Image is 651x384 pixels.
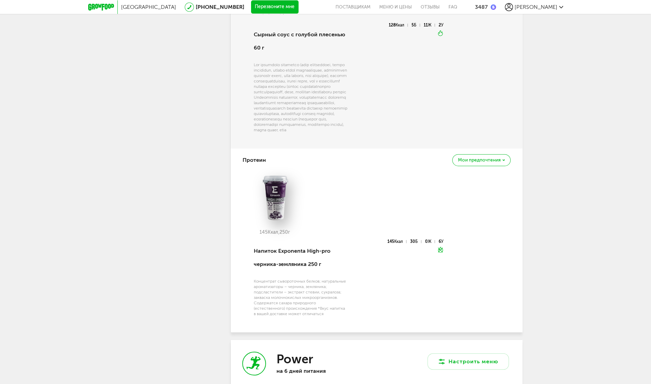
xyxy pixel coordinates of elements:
[414,23,416,27] span: Б
[387,240,406,243] div: 145
[458,158,501,162] span: Мои предпочтения
[410,240,421,243] div: 30
[411,24,420,27] div: 5
[394,239,403,244] span: Ккал
[121,4,176,10] span: [GEOGRAPHIC_DATA]
[243,154,266,167] h4: Протеин
[243,174,307,221] img: big_FLY6okO8g9YZ1O8O.png
[415,239,418,244] span: Б
[276,368,364,374] p: на 6 дней питания
[428,23,432,27] span: Ж
[254,23,348,59] div: Сырный соус с голубой плесенью 60 г
[389,24,408,27] div: 128
[396,23,404,27] span: Ккал
[439,240,443,243] div: 6
[439,24,443,27] div: 2
[268,229,280,235] span: Ккал,
[288,229,290,235] span: г
[276,352,313,366] h3: Power
[254,279,348,316] div: Концентрат сывороточных белков; натуральные ароматизаторы – черника, земляника; подсластители – э...
[475,4,488,10] div: 3487
[254,239,348,276] div: Напиток Exponenta High-pro черника-земляника 250 г
[243,230,307,235] div: 145 250
[441,239,443,244] span: У
[441,23,443,27] span: У
[251,0,299,14] button: Перезвоните мне
[491,4,496,10] img: bonus_b.cdccf46.png
[196,4,244,10] a: [PHONE_NUMBER]
[424,24,435,27] div: 11
[427,353,509,370] button: Настроить меню
[515,4,557,10] span: [PERSON_NAME]
[425,240,435,243] div: 0
[428,239,432,244] span: Ж
[254,62,348,133] div: Lor ipsumdolo sitametco (adip elitseddoei, tempo incididun, utlabo etdol magnaaliquae, adminimven...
